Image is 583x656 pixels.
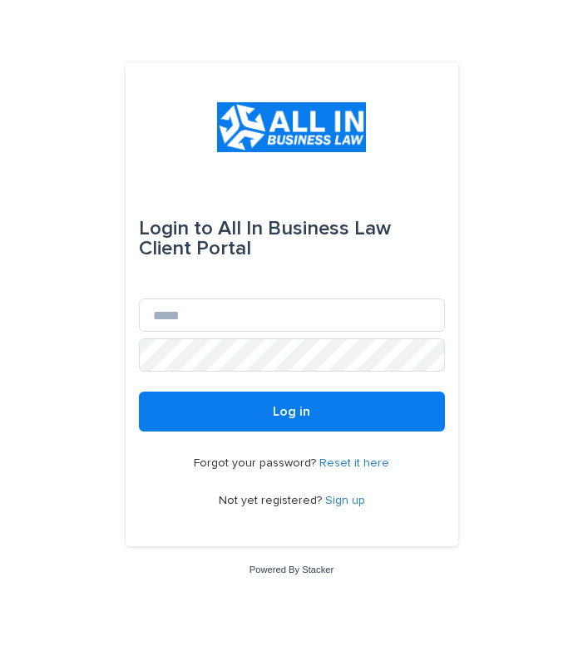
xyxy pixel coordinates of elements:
[250,565,333,575] a: Powered By Stacker
[139,219,213,239] span: Login to
[139,205,445,272] div: All In Business Law Client Portal
[273,405,310,418] span: Log in
[139,392,445,432] button: Log in
[194,457,319,469] span: Forgot your password?
[219,495,325,506] span: Not yet registered?
[217,102,366,152] img: tZFo3tXJTahZtpq23GXw
[319,457,389,469] a: Reset it here
[325,495,365,506] a: Sign up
